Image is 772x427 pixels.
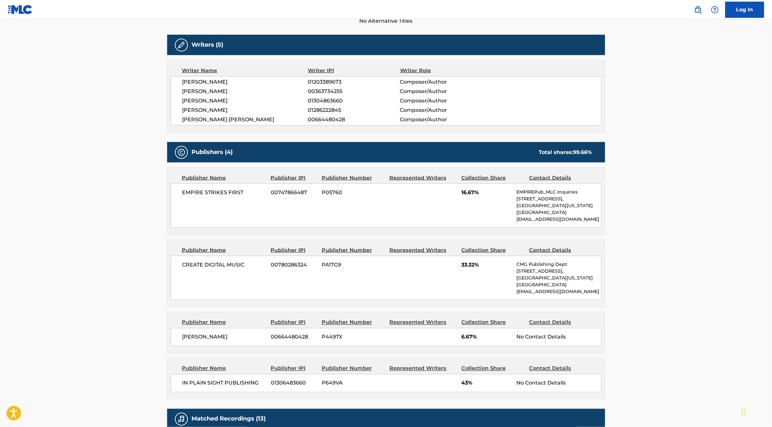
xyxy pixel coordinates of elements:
span: [PERSON_NAME] [182,88,308,95]
p: [GEOGRAPHIC_DATA] [516,209,601,216]
div: Represented Writers [389,319,456,326]
p: [STREET_ADDRESS], [516,268,601,275]
span: P449TX [322,333,385,341]
h5: Matched Recordings (13) [192,415,266,423]
span: 33.32% [461,261,512,269]
div: No Contact Details [516,379,601,387]
h5: Writers (5) [192,41,224,49]
span: Composer/Author [400,106,484,114]
span: 00780286324 [271,261,317,269]
span: 99.66 % [573,149,592,155]
span: 43% [461,379,512,387]
span: [PERSON_NAME] [182,78,308,86]
div: Represented Writers [389,246,456,254]
div: Publisher IPI [271,365,317,373]
a: Public Search [692,3,705,16]
span: P649VA [322,379,385,387]
span: 00664480428 [271,333,317,341]
span: Composer/Author [400,78,484,86]
div: Publisher IPI [271,319,317,326]
div: Collection Share [461,365,524,373]
span: Composer/Author [400,88,484,95]
p: [GEOGRAPHIC_DATA][US_STATE] [516,275,601,281]
div: Writer Name [182,67,308,75]
div: Publisher Number [322,246,385,254]
span: 01286222845 [308,106,400,114]
p: [GEOGRAPHIC_DATA][US_STATE] [516,202,601,209]
span: 00747866487 [271,189,317,196]
span: [PERSON_NAME] [182,333,266,341]
div: Writer IPI [308,67,400,75]
span: CREATE DIGITAL MUSIC [182,261,266,269]
p: [EMAIL_ADDRESS][DOMAIN_NAME] [516,288,601,295]
a: Log In [725,2,764,18]
img: Publishers [178,148,185,156]
div: Help [709,3,721,16]
div: Publisher Name [182,246,266,254]
span: 6.67% [461,333,512,341]
span: EMPIRE STRIKES FIRST [182,189,266,196]
div: Publisher Name [182,174,266,182]
div: Publisher Number [322,365,385,373]
img: Matched Recordings [178,415,185,423]
p: [GEOGRAPHIC_DATA] [516,281,601,288]
span: 01306483660 [271,379,317,387]
div: Contact Details [529,319,592,326]
p: [EMAIL_ADDRESS][DOMAIN_NAME] [516,216,601,223]
span: No Alternative Titles [167,17,605,25]
span: 00664480428 [308,116,400,124]
div: Contact Details [529,246,592,254]
p: [STREET_ADDRESS], [516,196,601,202]
div: Publisher Name [182,319,266,326]
div: Collection Share [461,246,524,254]
span: P05760 [322,189,385,196]
h5: Publishers (4) [192,148,233,156]
div: Publisher Number [322,319,385,326]
img: Writers [178,41,185,49]
div: Publisher Name [182,365,266,373]
div: Contact Details [529,365,592,373]
span: [PERSON_NAME] [182,97,308,105]
iframe: Chat Widget [740,396,772,427]
img: help [711,6,719,14]
div: Collection Share [461,174,524,182]
span: IN PLAIN SIGHT PUBLISHING [182,379,266,387]
span: [PERSON_NAME] [PERSON_NAME] [182,116,308,124]
div: No Contact Details [516,333,601,341]
div: Drag [742,402,745,422]
span: [PERSON_NAME] [182,106,308,114]
p: EMPIREPub_MLC Inquiries [516,189,601,196]
img: search [694,6,702,14]
div: Contact Details [529,174,592,182]
span: 00363734255 [308,88,400,95]
span: Composer/Author [400,97,484,105]
div: Publisher IPI [271,246,317,254]
div: Represented Writers [389,174,456,182]
div: Collection Share [461,319,524,326]
span: 01203389673 [308,78,400,86]
img: MLC Logo [8,5,33,14]
span: Composer/Author [400,116,484,124]
div: Publisher Number [322,174,385,182]
span: 16.67% [461,189,512,196]
p: CMG Publishing Dept [516,261,601,268]
div: Represented Writers [389,365,456,373]
div: Writer Role [400,67,484,75]
div: Publisher IPI [271,174,317,182]
span: 01304863660 [308,97,400,105]
div: Total shares: [539,148,592,156]
span: PA17G9 [322,261,385,269]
